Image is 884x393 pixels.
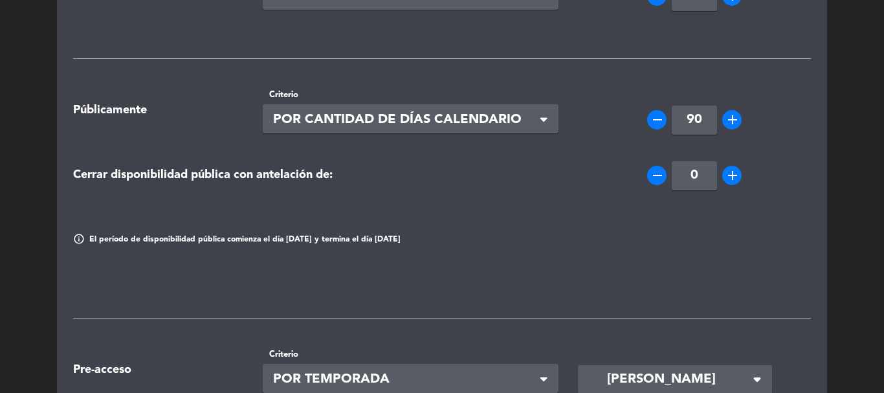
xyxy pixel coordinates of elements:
[263,88,559,102] label: Criterio
[63,101,253,120] div: Públicamente
[607,369,716,390] span: [PERSON_NAME]
[273,109,538,131] span: POR CANTIDAD DE DÍAS CALENDARIO
[263,348,559,361] label: Criterio
[89,234,401,247] span: El período de disponibilidad pública comienza el día [DATE] y termina el día [DATE]
[650,112,665,128] i: remove
[650,168,665,183] i: remove
[725,168,740,183] i: add
[722,166,742,185] button: add
[273,369,538,390] span: POR TEMPORADA
[725,112,740,128] i: add
[746,368,769,391] i: arrow_drop_down
[647,110,667,129] button: remove
[63,166,568,185] div: Cerrar disponibilidad pública con antelación de:
[73,233,85,245] span: info
[647,166,667,185] button: remove
[722,110,742,129] button: add
[63,361,253,379] div: Pre-acceso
